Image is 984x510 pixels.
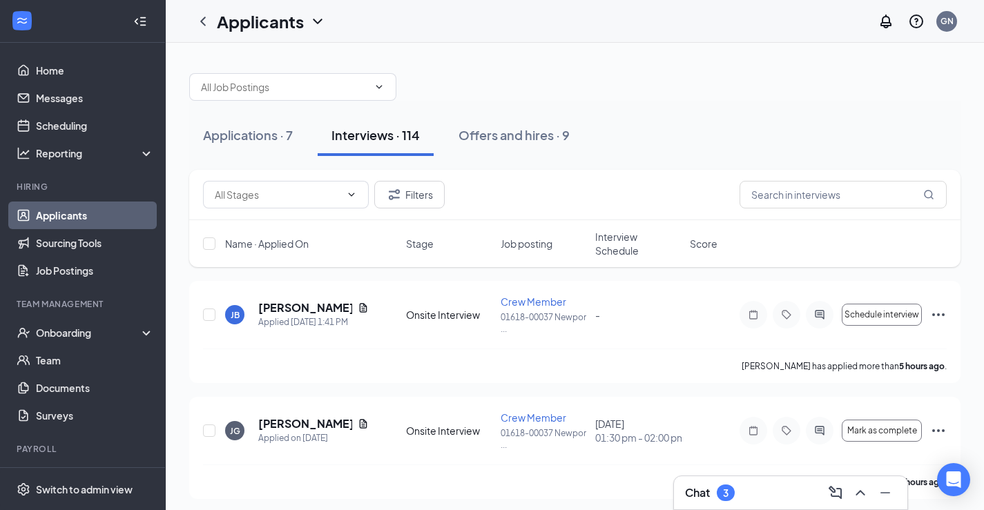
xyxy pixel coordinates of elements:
div: GN [940,15,954,27]
a: Sourcing Tools [36,229,154,257]
div: Onsite Interview [406,424,492,438]
a: Job Postings [36,257,154,284]
svg: Notifications [878,13,894,30]
div: Payroll [17,443,151,455]
h1: Applicants [217,10,304,33]
div: JG [230,425,240,437]
span: Job posting [501,237,552,251]
div: Reporting [36,146,155,160]
a: Documents [36,374,154,402]
svg: Document [358,418,369,429]
a: Scheduling [36,112,154,139]
svg: ChevronDown [346,189,357,200]
button: Filter Filters [374,181,445,208]
svg: ChevronDown [309,13,326,30]
div: Open Intercom Messenger [937,463,970,496]
b: 20 hours ago [894,477,945,487]
div: Hiring [17,181,151,193]
a: Messages [36,84,154,112]
span: Schedule interview [845,310,919,320]
input: All Job Postings [201,79,368,95]
svg: ChevronLeft [195,13,211,30]
svg: ChevronUp [852,484,869,501]
h5: [PERSON_NAME] [258,416,352,431]
p: 01618-00037 Newpor ... [501,311,587,335]
div: Applied [DATE] 1:41 PM [258,315,369,329]
div: JB [231,309,240,321]
svg: ActiveChat [811,425,828,436]
a: PayrollCrown [36,464,154,491]
svg: Minimize [877,484,894,501]
svg: ComposeMessage [827,484,844,501]
svg: Settings [17,482,30,496]
svg: Tag [778,309,795,320]
svg: ActiveChat [811,309,828,320]
h3: Chat [685,485,710,500]
div: Applications · 7 [203,126,293,144]
a: Applicants [36,202,154,229]
span: 01:30 pm - 02:00 pm [595,431,682,444]
span: Mark as complete [847,426,917,435]
div: Offers and hires · 9 [459,126,570,144]
a: Team [36,346,154,374]
svg: QuestionInfo [908,13,925,30]
button: Schedule interview [842,304,922,326]
svg: MagnifyingGlass [923,189,934,200]
b: 5 hours ago [899,361,945,371]
svg: Tag [778,425,795,436]
div: [DATE] [595,417,682,444]
a: Surveys [36,402,154,429]
button: Mark as complete [842,420,922,442]
input: Search in interviews [740,181,947,208]
svg: Ellipses [930,422,947,439]
svg: WorkstreamLogo [15,14,29,28]
input: All Stages [215,187,340,202]
p: [PERSON_NAME] has applied more than . [742,360,947,372]
svg: Note [745,425,762,436]
svg: ChevronDown [374,81,385,92]
button: Minimize [874,482,896,504]
svg: Collapse [133,14,147,28]
button: ChevronUp [849,482,871,504]
div: Onboarding [36,326,142,340]
h5: [PERSON_NAME] [258,300,352,315]
span: Crew Member [501,295,566,308]
span: Name · Applied On [225,237,309,251]
div: Team Management [17,298,151,310]
svg: Ellipses [930,306,947,323]
div: Applied on [DATE] [258,431,369,445]
span: Stage [406,237,434,251]
svg: UserCheck [17,326,30,340]
span: - [595,308,600,321]
div: Interviews · 114 [331,126,420,144]
a: Home [36,57,154,84]
div: 3 [723,487,729,499]
span: Crew Member [501,411,566,424]
span: Interview Schedule [595,230,682,257]
span: Score [690,237,717,251]
svg: Analysis [17,146,30,160]
svg: Filter [386,186,403,203]
svg: Document [358,302,369,313]
svg: Note [745,309,762,320]
div: Switch to admin view [36,482,133,496]
div: Onsite Interview [406,308,492,322]
p: 01618-00037 Newpor ... [501,427,587,451]
button: ComposeMessage [824,482,847,504]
